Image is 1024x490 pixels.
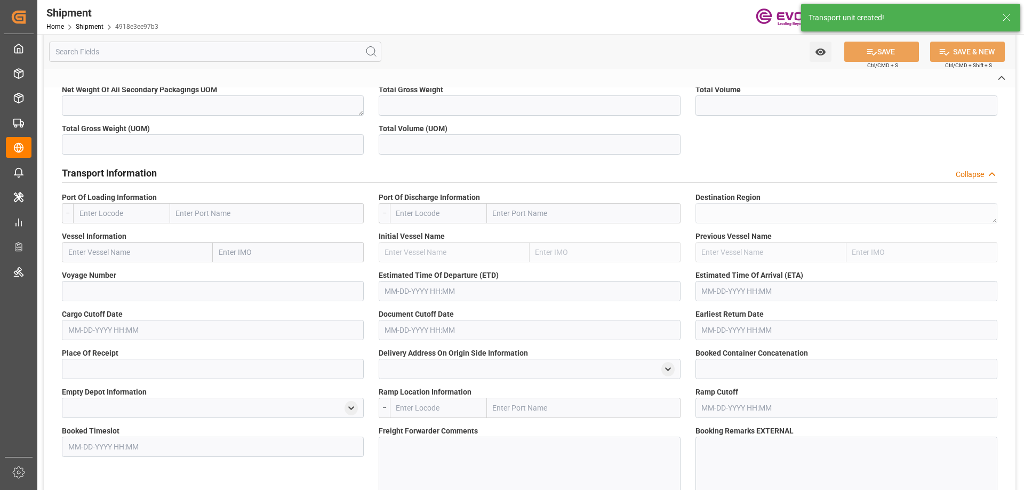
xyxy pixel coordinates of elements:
[62,192,157,203] span: Port Of Loading Information
[62,387,147,398] span: Empty Depot Information
[487,398,681,418] input: Enter Port Name
[62,270,116,281] span: Voyage Number
[62,425,119,437] span: Booked Timeslot
[809,12,992,23] div: Transport unit created!
[379,320,681,340] input: MM-DD-YYYY HH:MM
[62,84,217,95] span: Net Weight Of All Secondary Packagings UOM
[379,270,499,281] span: Estimated Time Of Departure (ETD)
[695,348,808,359] span: Booked Container Concatenation
[379,309,454,320] span: Document Cutoff Date
[62,242,213,262] input: Enter Vessel Name
[62,123,150,134] span: Total Gross Weight (UOM)
[695,84,741,95] span: Total Volume
[379,425,478,437] span: Freight Forwarder Comments
[756,8,825,27] img: Evonik-brand-mark-Deep-Purple-RGB.jpeg_1700498283.jpeg
[846,242,997,262] input: Enter IMO
[695,242,846,262] input: Enter Vessel Name
[379,203,390,223] div: --
[945,61,992,69] span: Ctrl/CMD + Shift + S
[379,398,390,418] div: --
[62,309,123,320] span: Cargo Cutoff Date
[62,231,126,242] span: Vessel Information
[695,231,772,242] span: Previous Vessel Name
[379,387,471,398] span: Ramp Location Information
[844,42,919,62] button: SAVE
[62,203,73,223] div: --
[62,348,118,359] span: Place Of Receipt
[379,281,681,301] input: MM-DD-YYYY HH:MM
[46,23,64,30] a: Home
[390,203,487,223] input: Enter Locode
[46,5,158,21] div: Shipment
[695,398,997,418] input: MM-DD-YYYY HH:MM
[62,320,364,340] input: MM-DD-YYYY HH:MM
[695,192,761,203] span: Destination Region
[213,242,364,262] input: Enter IMO
[345,401,358,415] div: open menu
[661,362,675,376] div: open menu
[530,242,681,262] input: Enter IMO
[379,123,447,134] span: Total Volume (UOM)
[810,42,831,62] button: open menu
[695,387,738,398] span: Ramp Cutoff
[695,425,794,437] span: Booking Remarks EXTERNAL
[379,84,443,95] span: Total Gross Weight
[695,281,997,301] input: MM-DD-YYYY HH:MM
[695,309,764,320] span: Earliest Return Date
[73,203,170,223] input: Enter Locode
[695,270,803,281] span: Estimated Time Of Arrival (ETA)
[390,398,487,418] input: Enter Locode
[695,320,997,340] input: MM-DD-YYYY HH:MM
[956,169,984,180] div: Collapse
[379,192,480,203] span: Port Of Discharge Information
[930,42,1005,62] button: SAVE & NEW
[379,231,445,242] span: Initial Vessel Name
[62,437,364,457] input: MM-DD-YYYY HH:MM
[379,348,528,359] span: Delivery Address On Origin Side Information
[379,242,530,262] input: Enter Vessel Name
[76,23,103,30] a: Shipment
[867,61,898,69] span: Ctrl/CMD + S
[487,203,681,223] input: Enter Port Name
[49,42,381,62] input: Search Fields
[170,203,364,223] input: Enter Port Name
[62,166,157,180] h2: Transport Information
